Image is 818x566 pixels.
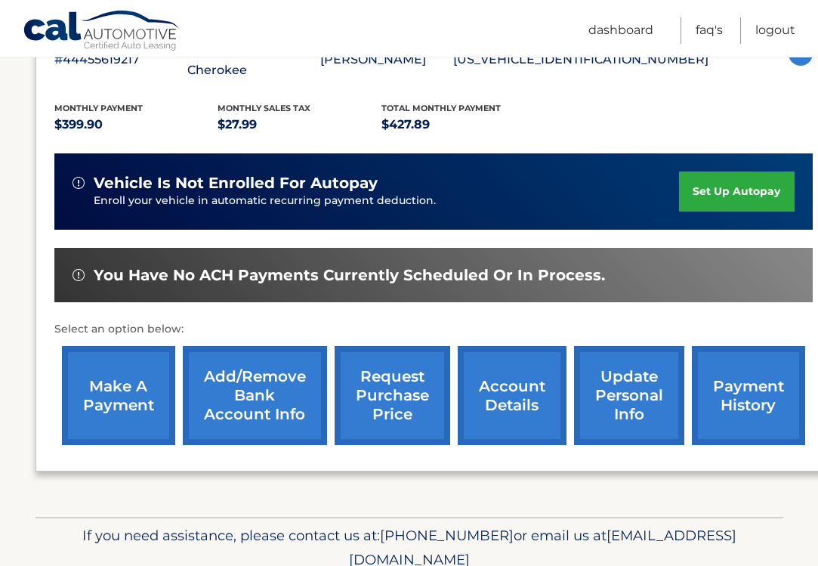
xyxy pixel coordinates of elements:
span: You have no ACH payments currently scheduled or in process. [94,266,605,285]
span: Monthly sales Tax [218,103,310,113]
p: Select an option below: [54,320,813,339]
a: set up autopay [679,172,794,212]
a: request purchase price [335,346,450,445]
a: Add/Remove bank account info [183,346,327,445]
span: vehicle is not enrolled for autopay [94,174,378,193]
img: alert-white.svg [73,269,85,281]
p: $427.89 [381,114,545,135]
a: Logout [755,17,795,44]
a: payment history [692,346,805,445]
img: alert-white.svg [73,177,85,189]
a: Dashboard [588,17,653,44]
p: Enroll your vehicle in automatic recurring payment deduction. [94,193,680,209]
a: update personal info [574,346,684,445]
span: [PHONE_NUMBER] [380,527,514,544]
span: Total Monthly Payment [381,103,501,113]
p: [US_VEHICLE_IDENTIFICATION_NUMBER] [453,49,708,70]
span: Monthly Payment [54,103,143,113]
p: $399.90 [54,114,218,135]
p: #44455619217 [54,49,187,70]
p: [PERSON_NAME] [320,49,453,70]
a: account details [458,346,566,445]
a: Cal Automotive [23,10,181,54]
a: make a payment [62,346,175,445]
p: 2023 Jeep Grand Cherokee [187,39,320,81]
a: FAQ's [696,17,723,44]
p: $27.99 [218,114,381,135]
